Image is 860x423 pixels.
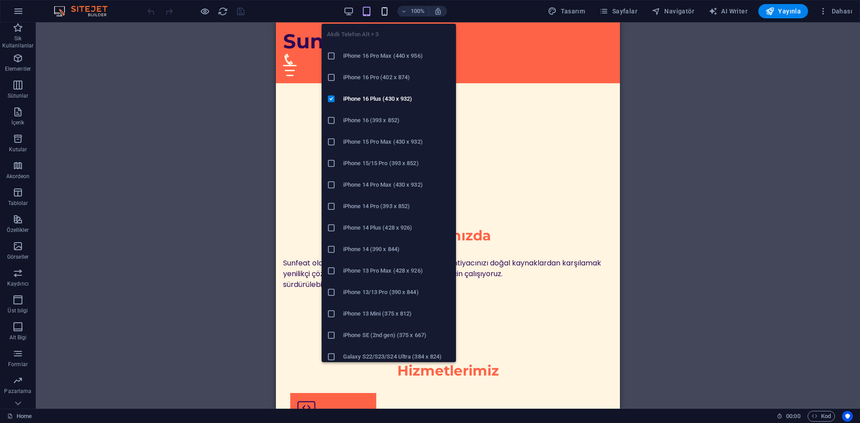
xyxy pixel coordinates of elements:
button: Usercentrics [842,411,853,422]
a: Seçimi iptal etmek için tıkla. Sayfaları açmak için çift tıkla [7,411,32,422]
h6: iPhone 16 Plus (430 x 932) [343,94,451,104]
span: 00 00 [786,411,800,422]
h6: iPhone SE (2nd gen) (375 x 667) [343,330,451,341]
h6: iPhone 14 Pro Max (430 x 932) [343,179,451,190]
h6: iPhone 13 Pro Max (428 x 926) [343,265,451,276]
p: Akordeon [6,173,30,180]
p: Tablolar [8,200,28,207]
p: Sütunlar [8,92,29,99]
p: Özellikler [7,226,29,234]
h6: iPhone 13 Mini (375 x 812) [343,308,451,319]
h6: iPhone 14 Plus (428 x 926) [343,222,451,233]
h6: iPhone 13/13 Pro (390 x 844) [343,287,451,298]
h6: Oturum süresi [777,411,800,422]
h6: iPhone 16 (393 x 852) [343,115,451,126]
button: AI Writer [705,4,751,18]
i: Yeniden boyutlandırmada yakınlaştırma düzeyini seçilen cihaza uyacak şekilde otomatik olarak ayarla. [434,7,442,15]
p: Kaydırıcı [7,280,29,287]
h6: iPhone 14 Pro (393 x 852) [343,201,451,212]
span: Kod [812,411,831,422]
button: Dahası [815,4,856,18]
h6: 100% [411,6,425,17]
span: : [792,413,794,419]
button: Yayınla [758,4,808,18]
p: Formlar [8,361,28,368]
span: Navigatör [652,7,694,16]
span: AI Writer [709,7,748,16]
p: Pazarlama [4,388,31,395]
p: Üst bilgi [8,307,28,314]
p: İçerik [11,119,24,126]
h6: iPhone 16 Pro (402 x 874) [343,72,451,83]
button: Ön izleme modundan çıkıp düzenlemeye devam etmek için buraya tıklayın [199,6,210,17]
h6: Galaxy S22/S23/S24 Ultra (384 x 824) [343,351,451,362]
span: Yayınla [765,7,801,16]
button: Navigatör [648,4,698,18]
div: Tasarım (Ctrl+Alt+Y) [544,4,589,18]
button: reload [217,6,228,17]
span: Sayfalar [599,7,637,16]
h6: iPhone 14 (390 x 844) [343,244,451,255]
span: Tasarım [548,7,585,16]
h6: iPhone 15 Pro Max (430 x 932) [343,137,451,147]
button: Sayfalar [596,4,641,18]
button: Kod [808,411,835,422]
img: Editor Logo [52,6,119,17]
h6: iPhone 16 Pro Max (440 x 956) [343,51,451,61]
p: Görseller [7,253,29,261]
span: Dahası [819,7,852,16]
button: 100% [397,6,429,17]
i: Sayfayı yeniden yükleyin [218,6,228,17]
button: Tasarım [544,4,589,18]
h6: iPhone 15/15 Pro (393 x 852) [343,158,451,169]
p: Kutular [9,146,27,153]
p: Alt Bigi [9,334,27,341]
p: Elementler [5,65,31,73]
